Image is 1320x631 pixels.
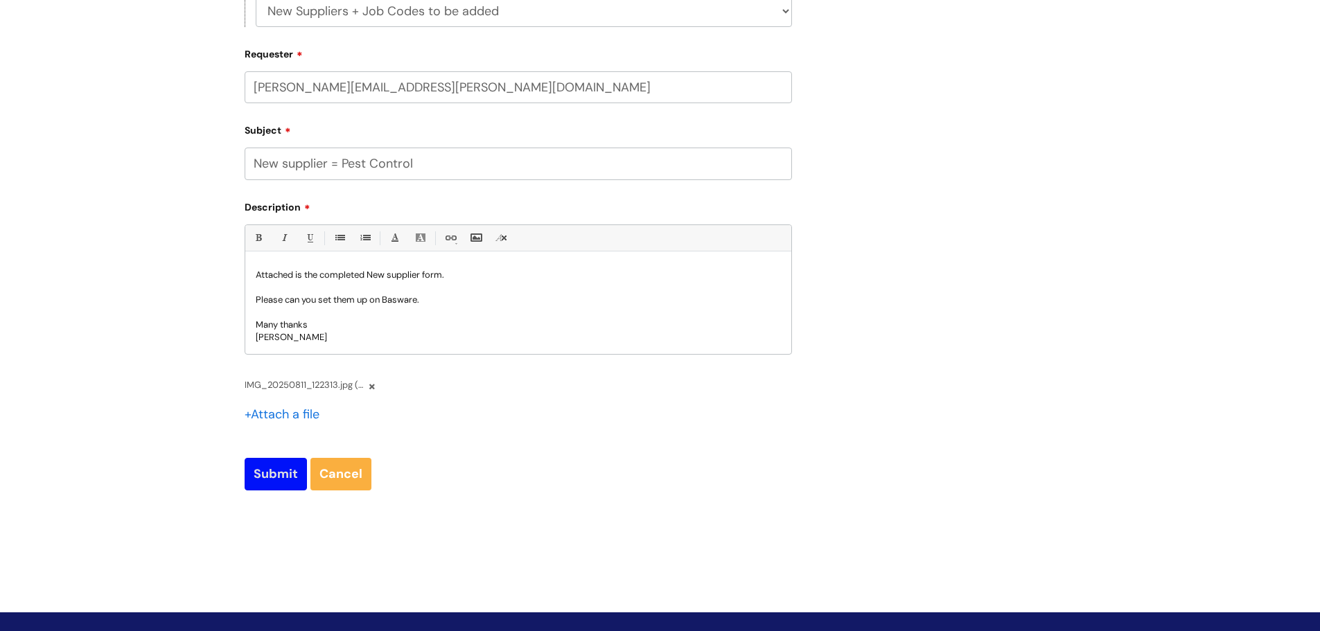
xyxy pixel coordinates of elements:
span: IMG_20250811_122313.jpg (231.39 KB ) - [245,377,366,393]
a: Bold (Ctrl-B) [249,229,267,247]
a: Back Color [412,229,429,247]
a: Italic (Ctrl-I) [275,229,292,247]
a: 1. Ordered List (Ctrl-Shift-8) [356,229,373,247]
p: [PERSON_NAME] [256,331,781,344]
a: Cancel [310,458,371,490]
a: Insert Image... [467,229,484,247]
input: Submit [245,458,307,490]
a: Remove formatting (Ctrl-\) [493,229,510,247]
p: Please can you set them up on Basware. [256,294,781,306]
label: Subject [245,120,792,136]
label: Requester [245,44,792,60]
a: Underline(Ctrl-U) [301,229,318,247]
div: Attach a file [245,403,328,425]
label: Description [245,197,792,213]
a: • Unordered List (Ctrl-Shift-7) [331,229,348,247]
p: Many thanks [256,319,781,331]
p: Attached is the completed New supplier form. [256,269,781,281]
a: Link [441,229,459,247]
a: Font Color [386,229,403,247]
input: Email [245,71,792,103]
